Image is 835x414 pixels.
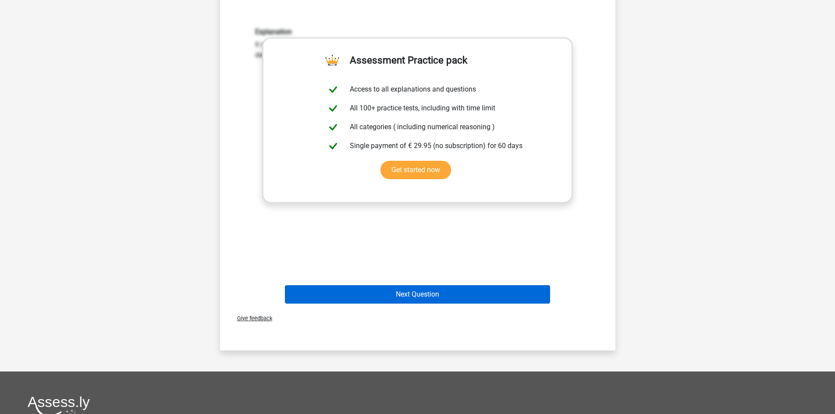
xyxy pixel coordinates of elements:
a: Get started now [380,161,451,179]
button: Next Question [285,285,550,304]
span: Give feedback [230,315,272,322]
h6: Explanation [255,28,580,36]
div: It is not known for all years how many women or men worked at company X, so it is impossible to d... [249,28,587,60]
